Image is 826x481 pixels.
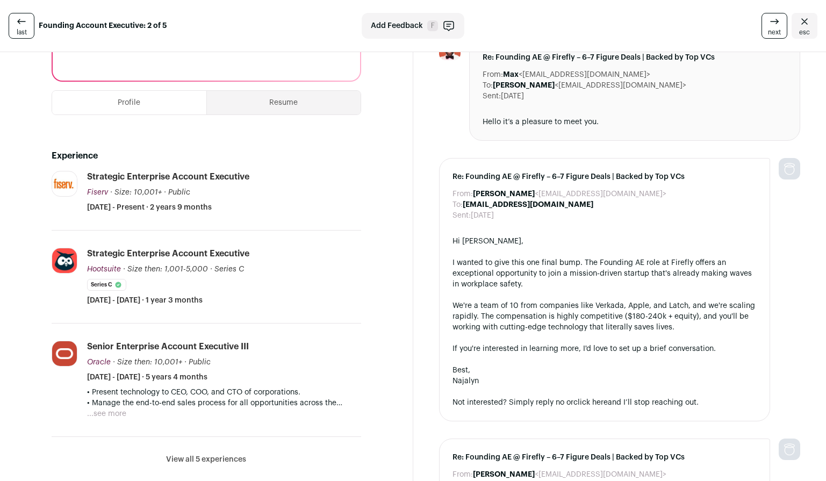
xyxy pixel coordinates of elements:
strong: Founding Account Executive: 2 of 5 [39,20,167,31]
button: Add Feedback F [362,13,464,39]
img: 7d8da6ad2cb0af2f9ce731529ac2e77f4d24dd0c01a9e384a25e014a764ab97e.jpg [52,248,77,273]
div: Strategic Enterprise Account Executive [87,248,249,260]
span: · Size: 10,001+ [110,189,162,196]
span: last [17,28,27,37]
p: • Present technology to CEO, COO, and CTO of corporations. [87,387,361,398]
dt: To: [483,80,493,91]
span: Fiserv [87,189,108,196]
span: Series C [214,265,244,273]
span: · Size then: 1,001-5,000 [123,265,208,273]
b: Max [503,71,519,78]
span: [DATE] - Present · 2 years 9 months [87,202,212,213]
dd: [DATE] [501,91,524,102]
span: Re: Founding AE @ Firefly – 6–7 Figure Deals | Backed by Top VCs [483,52,787,63]
span: Re: Founding AE @ Firefly – 6–7 Figure Deals | Backed by Top VCs [452,452,757,463]
span: · [210,264,212,275]
span: · Size then: 10,001+ [113,358,182,366]
button: Resume [207,91,361,114]
dd: <[EMAIL_ADDRESS][DOMAIN_NAME]> [473,189,666,199]
a: Close [792,13,817,39]
button: View all 5 experiences [166,454,246,465]
dt: From: [483,69,503,80]
span: Re: Founding AE @ Firefly – 6–7 Figure Deals | Backed by Top VCs [452,171,757,182]
dt: Sent: [483,91,501,102]
dt: From: [452,189,473,199]
b: [PERSON_NAME] [473,190,535,198]
span: · [164,187,166,198]
b: [EMAIL_ADDRESS][DOMAIN_NAME] [463,201,593,209]
span: Public [189,358,211,366]
span: Public [168,189,190,196]
dt: Sent: [452,210,471,221]
button: ...see more [87,408,126,419]
dd: <[EMAIL_ADDRESS][DOMAIN_NAME]> [473,469,666,480]
dt: From: [452,469,473,480]
p: • Manage the end-to-end sales process for all opportunities across the customer interaction ecosy... [87,398,361,408]
a: click here [573,399,608,406]
div: Hi [PERSON_NAME], I wanted to give this one final bump. The Founding AE role at Firefly offers an... [452,236,757,408]
div: Hello it’s a pleasure to meet you. [483,117,787,127]
img: c53f5fad9ce3e50b9638d9ae2c1e3065260091ef99f24214a8699be2e861bb60.jpg [52,177,77,191]
span: Oracle [87,358,111,366]
b: [PERSON_NAME] [493,82,555,89]
span: next [768,28,781,37]
span: [DATE] - [DATE] · 5 years 4 months [87,372,207,383]
span: Hootsuite [87,265,121,273]
span: esc [799,28,810,37]
img: nopic.png [779,439,800,460]
span: F [427,20,438,31]
dd: [DATE] [471,210,494,221]
div: Strategic Enterprise Account Executive [87,171,249,183]
span: [DATE] - [DATE] · 1 year 3 months [87,295,203,306]
span: · [184,357,186,368]
img: nopic.png [779,158,800,180]
div: Senior Enterprise Account Executive III [87,341,249,353]
button: Profile [52,91,206,114]
img: 9c76a23364af62e4939d45365de87dc0abf302c6cae1b266b89975f952efb27b.png [52,341,77,366]
dd: <[EMAIL_ADDRESS][DOMAIN_NAME]> [493,80,686,91]
b: [PERSON_NAME] [473,471,535,478]
span: Add Feedback [371,20,423,31]
a: last [9,13,34,39]
a: next [762,13,787,39]
dd: <[EMAIL_ADDRESS][DOMAIN_NAME]> [503,69,650,80]
dt: To: [452,199,463,210]
li: Series C [87,279,126,291]
h2: Experience [52,149,361,162]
